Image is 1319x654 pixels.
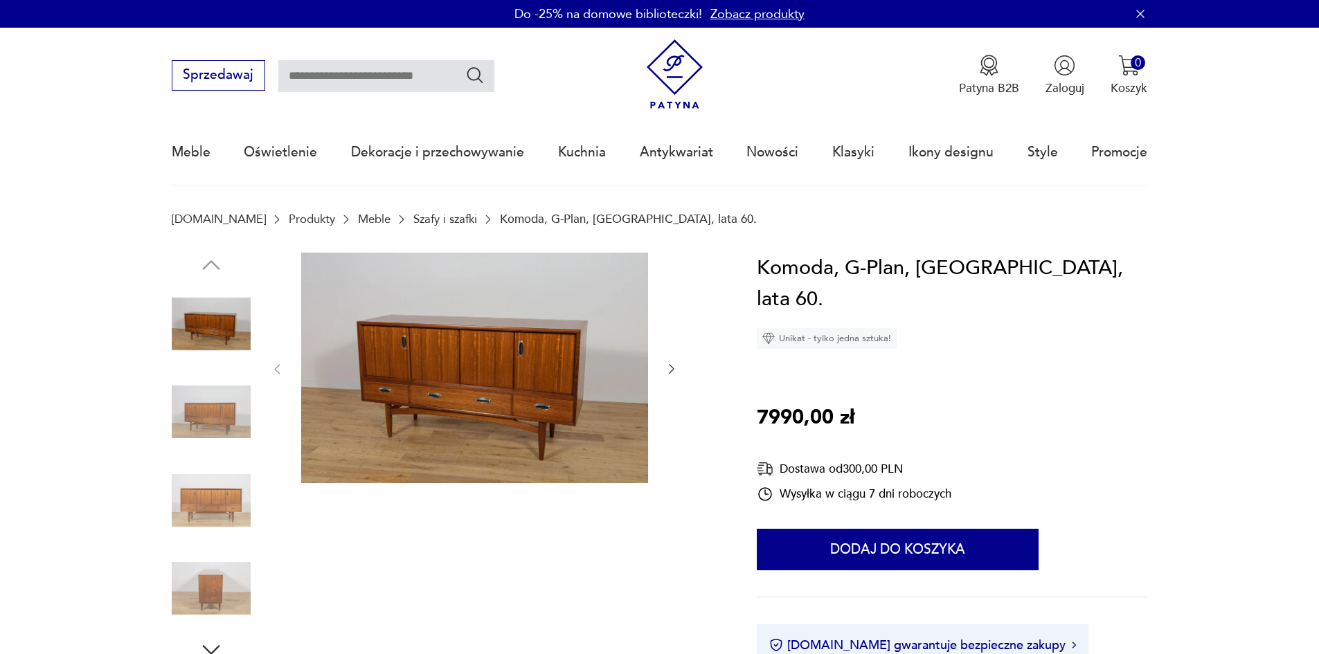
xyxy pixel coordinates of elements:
[465,65,485,85] button: Szukaj
[757,529,1039,570] button: Dodaj do koszyka
[1111,80,1147,96] p: Koszyk
[289,212,335,226] a: Produkty
[301,253,648,484] img: Zdjęcie produktu Komoda, G-Plan, Wielka Brytania, lata 60.
[640,39,710,109] img: Patyna - sklep z meblami i dekoracjami vintage
[832,120,874,184] a: Klasyki
[757,460,951,478] div: Dostawa od 300,00 PLN
[757,253,1147,316] h1: Komoda, G-Plan, [GEOGRAPHIC_DATA], lata 60.
[769,637,1076,654] button: [DOMAIN_NAME] gwarantuje bezpieczne zakupy
[172,461,251,540] img: Zdjęcie produktu Komoda, G-Plan, Wielka Brytania, lata 60.
[746,120,798,184] a: Nowości
[172,284,251,363] img: Zdjęcie produktu Komoda, G-Plan, Wielka Brytania, lata 60.
[959,80,1019,96] p: Patyna B2B
[351,120,524,184] a: Dekoracje i przechowywanie
[710,6,805,23] a: Zobacz produkty
[172,71,265,82] a: Sprzedawaj
[1054,55,1075,76] img: Ikonka użytkownika
[757,328,897,349] div: Unikat - tylko jedna sztuka!
[640,120,713,184] a: Antykwariat
[1028,120,1058,184] a: Style
[959,55,1019,96] a: Ikona medaluPatyna B2B
[172,60,265,91] button: Sprzedawaj
[1046,80,1084,96] p: Zaloguj
[1091,120,1147,184] a: Promocje
[762,332,775,345] img: Ikona diamentu
[172,212,266,226] a: [DOMAIN_NAME]
[769,638,783,652] img: Ikona certyfikatu
[1072,642,1076,648] img: Ikona strzałki w prawo
[514,6,702,23] p: Do -25% na domowe biblioteczki!
[172,549,251,628] img: Zdjęcie produktu Komoda, G-Plan, Wielka Brytania, lata 60.
[1131,55,1145,70] div: 0
[1118,55,1140,76] img: Ikona koszyka
[172,372,251,451] img: Zdjęcie produktu Komoda, G-Plan, Wielka Brytania, lata 60.
[413,212,477,226] a: Szafy i szafki
[908,120,994,184] a: Ikony designu
[1046,55,1084,96] button: Zaloguj
[757,486,951,502] div: Wysyłka w ciągu 7 dni roboczych
[757,402,854,434] p: 7990,00 zł
[172,120,210,184] a: Meble
[1111,55,1147,96] button: 0Koszyk
[978,55,1000,76] img: Ikona medalu
[757,460,773,478] img: Ikona dostawy
[500,212,757,226] p: Komoda, G-Plan, [GEOGRAPHIC_DATA], lata 60.
[558,120,606,184] a: Kuchnia
[959,55,1019,96] button: Patyna B2B
[358,212,391,226] a: Meble
[244,120,317,184] a: Oświetlenie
